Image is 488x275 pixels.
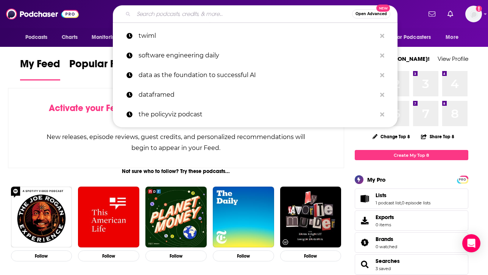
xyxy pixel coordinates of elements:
[421,129,455,144] button: Share Top 8
[465,6,482,22] span: Logged in as danikarchmer
[355,210,468,231] a: Exports
[69,57,134,80] a: Popular Feed
[462,234,480,252] div: Open Intercom Messenger
[113,85,398,105] a: dataframed
[376,266,391,271] a: 3 saved
[113,105,398,124] a: the policyviz podcast
[476,6,482,12] svg: Add a profile image
[46,103,306,125] div: by following Podcasts, Creators, Lists, and other Users!
[465,6,482,22] img: User Profile
[357,237,373,248] a: Brands
[145,250,207,261] button: Follow
[92,32,118,43] span: Monitoring
[11,250,72,261] button: Follow
[62,32,78,43] span: Charts
[376,222,394,227] span: 0 items
[357,259,373,270] a: Searches
[20,30,58,45] button: open menu
[368,132,415,141] button: Change Top 8
[57,30,83,45] a: Charts
[458,176,467,182] a: PRO
[145,187,207,248] img: Planet Money
[78,250,139,261] button: Follow
[426,8,438,20] a: Show notifications dropdown
[367,176,386,183] div: My Pro
[113,46,398,65] a: software engineering daily
[280,250,341,261] button: Follow
[465,6,482,22] button: Show profile menu
[446,32,458,43] span: More
[376,214,394,221] span: Exports
[355,188,468,209] span: Lists
[390,30,442,45] button: open menu
[20,57,60,80] a: My Feed
[6,7,79,21] img: Podchaser - Follow, Share and Rate Podcasts
[139,46,376,65] p: software engineering daily
[134,8,352,20] input: Search podcasts, credits, & more...
[376,236,397,243] a: Brands
[139,65,376,85] p: data as the foundation to successful AI
[49,102,126,114] span: Activate your Feed
[86,30,128,45] button: open menu
[355,254,468,275] span: Searches
[25,32,48,43] span: Podcasts
[78,187,139,248] img: This American Life
[357,215,373,226] span: Exports
[113,5,398,23] div: Search podcasts, credits, & more...
[440,30,468,45] button: open menu
[376,236,393,243] span: Brands
[69,57,134,75] span: Popular Feed
[376,5,390,12] span: New
[438,55,468,62] a: View Profile
[139,85,376,105] p: dataframed
[20,57,60,75] span: My Feed
[46,131,306,153] div: New releases, episode reviews, guest credits, and personalized recommendations will begin to appe...
[402,200,430,205] a: 0 episode lists
[376,192,387,199] span: Lists
[376,258,400,264] a: Searches
[355,150,468,160] a: Create My Top 8
[213,250,274,261] button: Follow
[11,187,72,248] img: The Joe Rogan Experience
[113,65,398,85] a: data as the foundation to successful AI
[458,177,467,182] span: PRO
[113,26,398,46] a: twiml
[376,244,397,249] a: 0 watched
[280,187,341,248] img: My Favorite Murder with Karen Kilgariff and Georgia Hardstark
[357,193,373,204] a: Lists
[444,8,456,20] a: Show notifications dropdown
[376,200,401,205] a: 1 podcast list
[355,232,468,253] span: Brands
[376,192,430,199] a: Lists
[213,187,274,248] img: The Daily
[8,168,345,175] div: Not sure who to follow? Try these podcasts...
[352,9,390,19] button: Open AdvancedNew
[139,105,376,124] p: the policyviz podcast
[139,26,376,46] p: twiml
[395,32,431,43] span: For Podcasters
[355,12,387,16] span: Open Advanced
